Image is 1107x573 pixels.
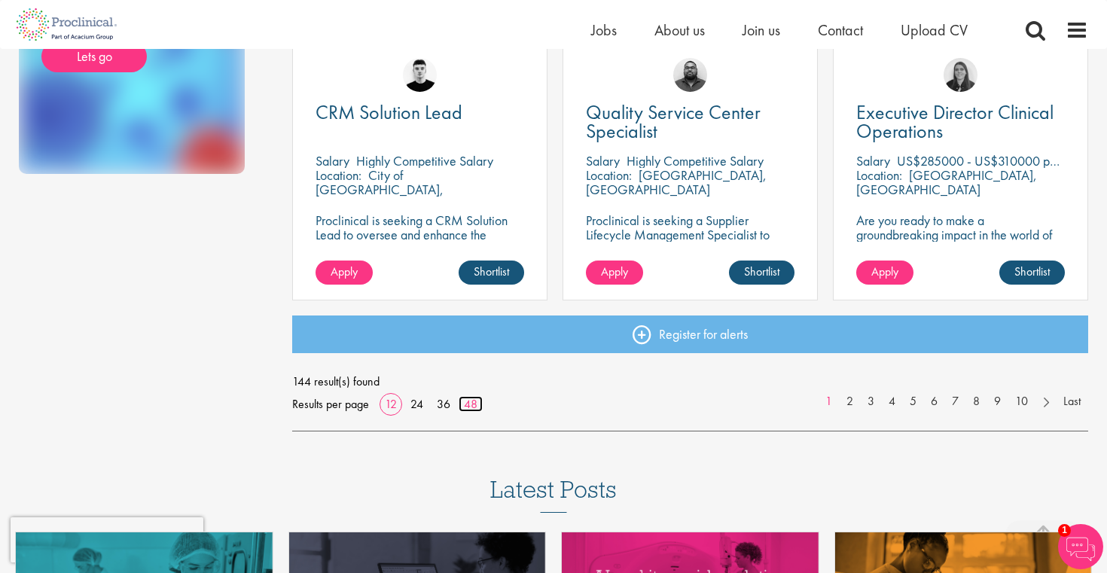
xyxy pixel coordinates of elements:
span: Salary [316,152,349,169]
a: Quality Service Center Specialist [586,103,794,141]
h3: Latest Posts [490,477,617,513]
iframe: reCAPTCHA [11,517,203,562]
a: 12 [380,396,402,412]
a: 5 [902,393,924,410]
a: 24 [405,396,428,412]
a: 8 [965,393,987,410]
a: 10 [1008,393,1035,410]
p: US$285000 - US$310000 per annum [897,152,1097,169]
span: Apply [871,264,898,279]
a: 7 [944,393,966,410]
p: [GEOGRAPHIC_DATA], [GEOGRAPHIC_DATA] [586,166,767,198]
a: Shortlist [729,261,794,285]
span: Location: [856,166,902,184]
img: Ciara Noble [944,58,977,92]
span: Salary [856,152,890,169]
a: 1 [818,393,840,410]
p: Proclinical is seeking a CRM Solution Lead to oversee and enhance the Salesforce platform for EME... [316,213,524,270]
a: 6 [923,393,945,410]
a: CRM Solution Lead [316,103,524,122]
a: Lets go [41,41,147,72]
p: [GEOGRAPHIC_DATA], [GEOGRAPHIC_DATA] [856,166,1037,198]
span: Quality Service Center Specialist [586,99,761,144]
a: 2 [839,393,861,410]
p: Highly Competitive Salary [627,152,764,169]
p: Proclinical is seeking a Supplier Lifecycle Management Specialist to support global vendor change... [586,213,794,285]
a: 4 [881,393,903,410]
a: Apply [316,261,373,285]
img: Chatbot [1058,524,1103,569]
a: Contact [818,20,863,40]
span: Location: [586,166,632,184]
a: 9 [987,393,1008,410]
a: Join us [743,20,780,40]
img: Patrick Melody [403,58,437,92]
a: Executive Director Clinical Operations [856,103,1065,141]
a: Last [1056,393,1088,410]
a: 48 [459,396,483,412]
span: 1 [1058,524,1071,537]
span: Executive Director Clinical Operations [856,99,1054,144]
span: 144 result(s) found [292,370,1089,393]
a: Jobs [591,20,617,40]
p: Highly Competitive Salary [356,152,493,169]
span: Apply [601,264,628,279]
a: Shortlist [999,261,1065,285]
a: Shortlist [459,261,524,285]
a: 36 [432,396,456,412]
a: Register for alerts [292,315,1089,353]
p: Are you ready to make a groundbreaking impact in the world of biotechnology? Join a growing compa... [856,213,1065,285]
span: CRM Solution Lead [316,99,462,125]
span: Salary [586,152,620,169]
span: Apply [331,264,358,279]
a: Upload CV [901,20,968,40]
span: Location: [316,166,361,184]
a: Apply [586,261,643,285]
a: About us [654,20,705,40]
a: 3 [860,393,882,410]
img: Ashley Bennett [673,58,707,92]
a: Apply [856,261,913,285]
p: City of [GEOGRAPHIC_DATA], [GEOGRAPHIC_DATA] [316,166,444,212]
span: Results per page [292,393,369,416]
